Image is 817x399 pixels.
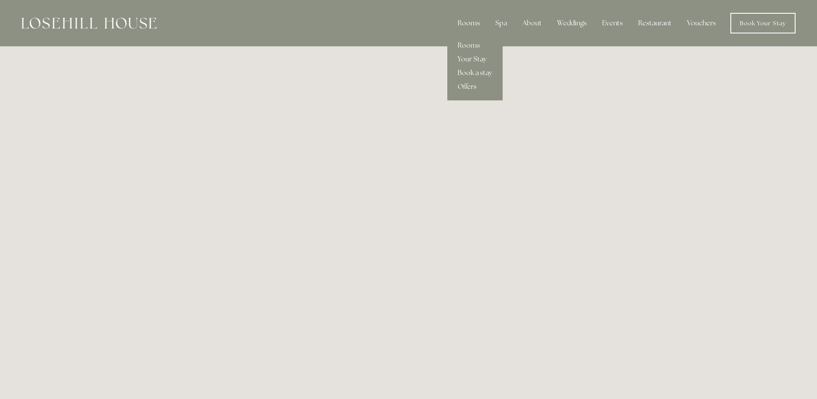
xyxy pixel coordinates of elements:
[631,15,678,32] div: Restaurant
[516,15,549,32] div: About
[680,15,723,32] a: Vouchers
[447,39,503,52] a: Rooms
[595,15,630,32] div: Events
[488,15,514,32] div: Spa
[550,15,594,32] div: Weddings
[451,15,487,32] div: Rooms
[447,52,503,66] a: Your Stay
[447,80,503,94] a: Offers
[21,18,157,29] img: Losehill House
[730,13,796,33] a: Book Your Stay
[447,66,503,80] a: Book a stay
